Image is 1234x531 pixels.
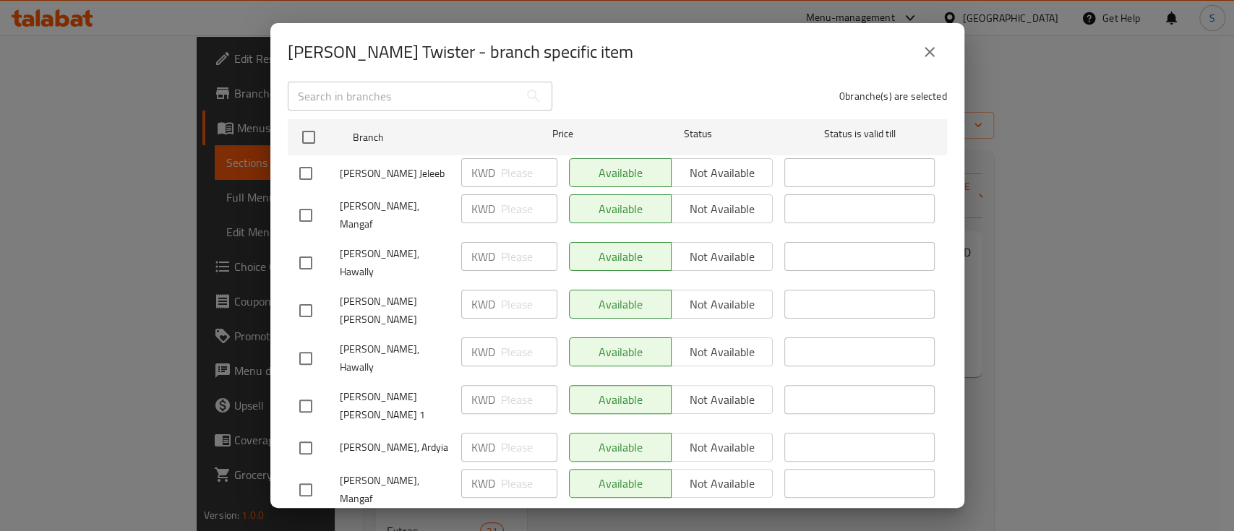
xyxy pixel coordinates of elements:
input: Please enter price [501,290,557,319]
p: KWD [471,200,495,217]
p: 0 branche(s) are selected [839,89,947,103]
input: Please enter price [501,242,557,271]
input: Search in branches [288,82,519,111]
span: [PERSON_NAME], Mangaf [340,472,450,508]
span: Price [515,125,611,143]
span: [PERSON_NAME] [PERSON_NAME] 1 [340,388,450,424]
p: KWD [471,248,495,265]
p: KWD [471,295,495,313]
input: Please enter price [501,385,557,414]
span: [PERSON_NAME], Ardyia [340,439,450,457]
span: [PERSON_NAME] [PERSON_NAME] [340,293,450,329]
span: Status [622,125,773,143]
span: [PERSON_NAME], Hawally [340,340,450,376]
h2: [PERSON_NAME] Twister - branch specific item [288,40,633,64]
input: Please enter price [501,194,557,223]
p: KWD [471,164,495,181]
span: [PERSON_NAME] Jeleeb [340,165,450,183]
p: KWD [471,475,495,492]
span: [PERSON_NAME], Hawally [340,245,450,281]
span: [PERSON_NAME], Mangaf [340,197,450,233]
input: Please enter price [501,433,557,462]
p: KWD [471,391,495,408]
span: Status is valid till [784,125,935,143]
span: Branch [353,129,503,147]
p: KWD [471,439,495,456]
input: Please enter price [501,469,557,498]
input: Please enter price [501,158,557,187]
p: KWD [471,343,495,361]
button: close [912,35,947,69]
input: Please enter price [501,337,557,366]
